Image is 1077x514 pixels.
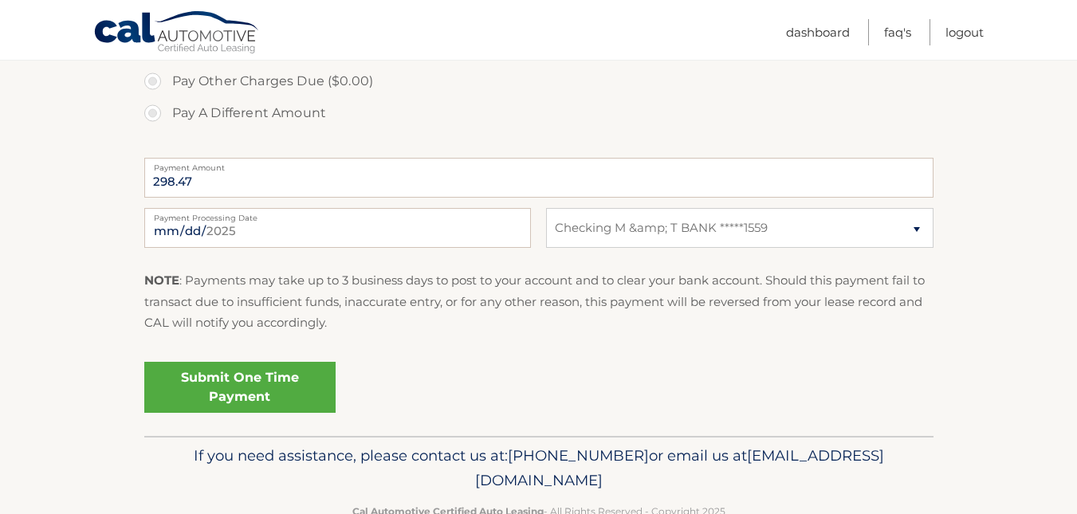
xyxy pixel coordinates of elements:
[508,446,649,465] span: [PHONE_NUMBER]
[945,19,984,45] a: Logout
[144,273,179,288] strong: NOTE
[144,158,934,198] input: Payment Amount
[144,208,531,221] label: Payment Processing Date
[93,10,261,57] a: Cal Automotive
[144,97,934,129] label: Pay A Different Amount
[884,19,911,45] a: FAQ's
[155,443,923,494] p: If you need assistance, please contact us at: or email us at
[144,158,934,171] label: Payment Amount
[144,362,336,413] a: Submit One Time Payment
[786,19,850,45] a: Dashboard
[144,65,934,97] label: Pay Other Charges Due ($0.00)
[144,270,934,333] p: : Payments may take up to 3 business days to post to your account and to clear your bank account....
[144,208,531,248] input: Payment Date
